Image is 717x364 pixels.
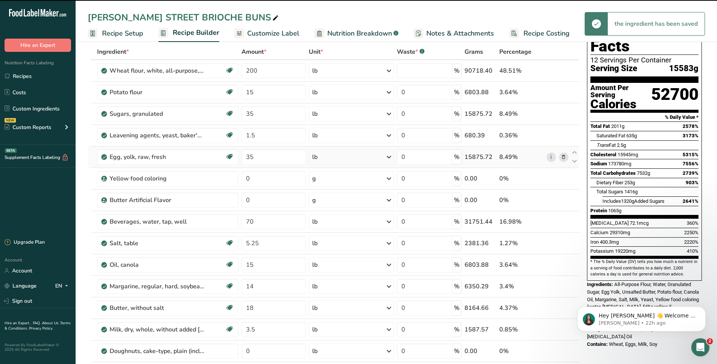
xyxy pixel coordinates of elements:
[590,64,637,73] span: Serving Size
[683,152,698,157] span: 5315%
[683,170,698,176] span: 2739%
[312,260,317,269] div: lb
[566,291,717,344] iframe: Intercom notifications message
[465,66,496,75] div: 90718.40
[590,123,610,129] span: Total Fat
[596,189,623,194] span: Total Sugars
[110,174,204,183] div: Yellow food coloring
[234,25,299,42] a: Customize Label
[110,88,204,97] div: Potato flour
[615,248,635,254] span: 19220mg
[110,196,204,205] div: Butter Artificial Flavor
[312,174,316,183] div: g
[499,47,531,56] span: Percentage
[110,303,204,313] div: Butter, without salt
[309,47,323,56] span: Unit
[587,282,613,287] span: Ingredients:
[617,142,626,148] span: 2.5g
[465,47,483,56] span: Grams
[509,25,570,42] a: Recipe Costing
[499,239,544,248] div: 1.27%
[596,142,609,148] i: Trans
[173,28,219,38] span: Recipe Builder
[314,25,398,42] a: Nutrition Breakdown
[590,239,599,245] span: Iron
[5,123,51,131] div: Custom Reports
[110,282,204,291] div: Margarine, regular, hard, soybean (hydrogenated)
[110,347,204,356] div: Doughnuts, cake-type, plain (includes unsugared, old-fashioned)
[602,198,664,204] span: Includes Added Sugars
[590,84,651,99] div: Amount Per Serving
[618,152,638,157] span: 15945mg
[587,341,608,347] span: Contains:
[590,161,607,166] span: Sodium
[707,338,713,344] span: 2
[312,109,317,118] div: lb
[5,39,71,52] button: Hire an Expert
[312,131,317,140] div: lb
[110,109,204,118] div: Sugars, granulated
[110,131,204,140] div: Leavening agents, yeast, baker's, active dry
[465,347,496,356] div: 0.00
[587,282,701,339] span: All-Purpose Flour, Water, Granulated Sugar, Egg Yolk, Unsalted Butter, Potato flour, Canola Oil, ...
[33,320,42,326] a: FAQ .
[590,248,614,254] span: Potassium
[312,217,317,226] div: lb
[609,341,657,347] span: Wheat, Eggs, Milk, Soy
[110,325,204,334] div: Milk, dry, whole, without added [MEDICAL_DATA]
[624,189,638,194] span: 1416g
[624,180,635,185] span: 253g
[465,131,496,140] div: 680.39
[683,161,698,166] span: 7556%
[312,303,317,313] div: lb
[413,25,494,42] a: Notes & Attachments
[499,109,544,118] div: 8.49%
[590,99,651,110] div: Calories
[608,12,705,35] div: the ingredient has been saved
[611,123,624,129] span: 2011g
[88,25,143,42] a: Recipe Setup
[426,28,494,39] span: Notes & Attachments
[397,47,424,56] div: Waste
[590,208,607,213] span: Protein
[686,180,698,185] span: 903%
[42,320,60,326] a: About Us .
[312,152,317,162] div: lb
[465,260,496,269] div: 6803.88
[596,142,616,148] span: Fat
[312,325,317,334] div: lb
[600,239,619,245] span: 400.3mg
[683,123,698,129] span: 2578%
[97,47,129,56] span: Ingredient
[465,239,496,248] div: 2381.36
[499,152,544,162] div: 8.49%
[590,220,629,226] span: [MEDICAL_DATA]
[499,282,544,291] div: 3.4%
[590,56,698,64] div: 12 Servings Per Container
[110,239,204,248] div: Salt, table
[499,66,544,75] div: 48.51%
[687,220,698,226] span: 360%
[312,196,316,205] div: g
[5,320,31,326] a: Hire an Expert .
[683,198,698,204] span: 2641%
[465,152,496,162] div: 15875.72
[29,326,53,331] a: Privacy Policy
[158,24,219,42] a: Recipe Builder
[630,220,649,226] span: 72.1mcg
[499,196,544,205] div: 0%
[499,88,544,97] div: 3.64%
[590,259,698,277] section: * The % Daily Value (DV) tells you how much a nutrient in a serving of food contributes to a dail...
[110,260,204,269] div: Oil, canola
[547,152,556,162] a: i
[499,174,544,183] div: 0%
[312,88,317,97] div: lb
[590,152,616,157] span: Cholesterol
[596,133,625,138] span: Saturated Fat
[110,66,204,75] div: Wheat flour, white, all-purpose, self-rising, enriched
[499,303,544,313] div: 4.37%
